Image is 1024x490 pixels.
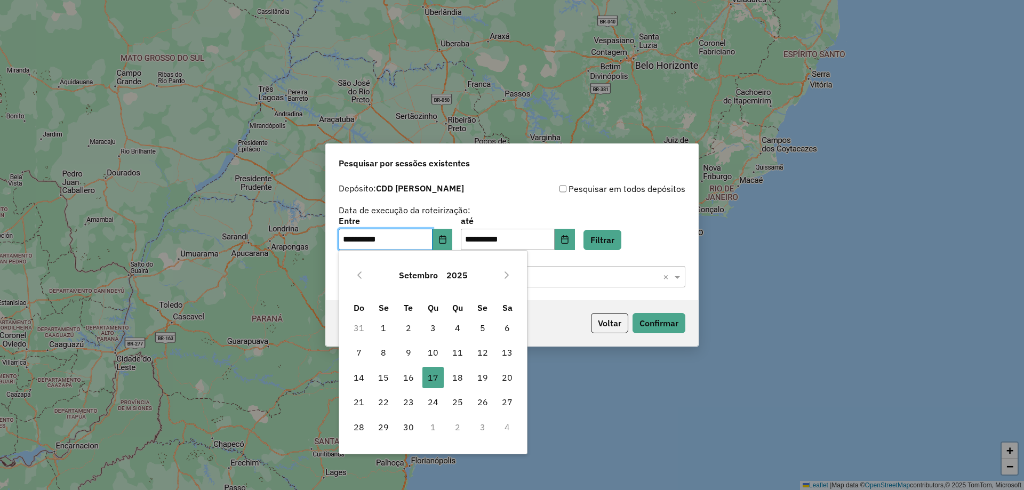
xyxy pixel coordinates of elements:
[422,342,444,363] span: 10
[447,391,468,413] span: 25
[442,262,472,288] button: Choose Year
[371,316,396,340] td: 1
[470,340,495,365] td: 12
[379,302,389,313] span: Se
[421,390,445,414] td: 24
[339,204,470,216] label: Data de execução da roteirização:
[398,342,419,363] span: 9
[512,182,685,195] div: Pesquisar em todos depósitos
[445,390,470,414] td: 25
[498,267,515,284] button: Next Month
[502,302,513,313] span: Sa
[339,250,527,454] div: Choose Date
[591,313,628,333] button: Voltar
[347,390,371,414] td: 21
[339,214,452,227] label: Entre
[398,317,419,339] span: 2
[555,229,575,250] button: Choose Date
[421,340,445,365] td: 10
[373,317,394,339] span: 1
[447,317,468,339] span: 4
[445,414,470,439] td: 2
[472,367,493,388] span: 19
[348,342,370,363] span: 7
[461,214,574,227] label: até
[472,391,493,413] span: 26
[398,391,419,413] span: 23
[445,340,470,365] td: 11
[422,367,444,388] span: 17
[633,313,685,333] button: Confirmar
[396,414,420,439] td: 30
[422,391,444,413] span: 24
[445,365,470,390] td: 18
[347,365,371,390] td: 14
[495,390,519,414] td: 27
[395,262,442,288] button: Choose Month
[339,182,464,195] label: Depósito:
[398,367,419,388] span: 16
[470,365,495,390] td: 19
[495,340,519,365] td: 13
[477,302,487,313] span: Se
[348,391,370,413] span: 21
[373,391,394,413] span: 22
[583,230,621,250] button: Filtrar
[396,340,420,365] td: 9
[495,365,519,390] td: 20
[373,367,394,388] span: 15
[347,340,371,365] td: 7
[497,317,518,339] span: 6
[470,316,495,340] td: 5
[371,390,396,414] td: 22
[447,342,468,363] span: 11
[421,365,445,390] td: 17
[371,365,396,390] td: 15
[497,391,518,413] span: 27
[339,157,470,170] span: Pesquisar por sessões existentes
[347,316,371,340] td: 31
[396,316,420,340] td: 2
[445,316,470,340] td: 4
[398,416,419,438] span: 30
[371,414,396,439] td: 29
[472,317,493,339] span: 5
[373,342,394,363] span: 8
[421,316,445,340] td: 3
[351,267,368,284] button: Previous Month
[376,183,464,194] strong: CDD [PERSON_NAME]
[495,414,519,439] td: 4
[497,367,518,388] span: 20
[472,342,493,363] span: 12
[470,390,495,414] td: 26
[663,270,672,283] span: Clear all
[347,414,371,439] td: 28
[470,414,495,439] td: 3
[396,365,420,390] td: 16
[371,340,396,365] td: 8
[495,316,519,340] td: 6
[452,302,463,313] span: Qu
[348,416,370,438] span: 28
[373,416,394,438] span: 29
[348,367,370,388] span: 14
[497,342,518,363] span: 13
[447,367,468,388] span: 18
[422,317,444,339] span: 3
[396,390,420,414] td: 23
[404,302,413,313] span: Te
[433,229,453,250] button: Choose Date
[421,414,445,439] td: 1
[428,302,438,313] span: Qu
[354,302,364,313] span: Do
